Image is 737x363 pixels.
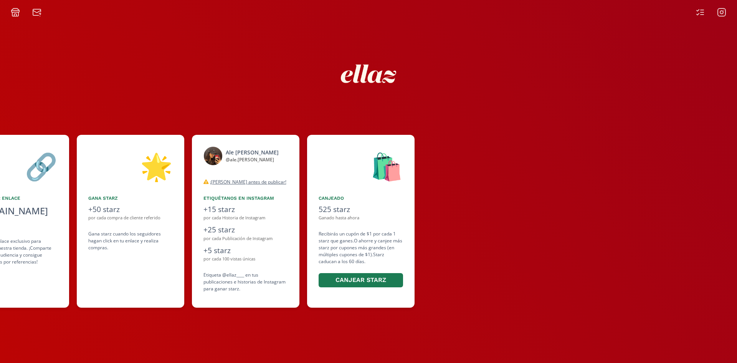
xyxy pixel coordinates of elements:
div: +15 starz [203,204,288,215]
div: 🛍️ [319,146,403,186]
div: Canjeado [319,195,403,202]
div: Gana starz [88,195,173,202]
div: @ ale.[PERSON_NAME] [226,156,279,163]
div: Etiqueta @ellaz____ en tus publicaciones e historias de Instagram para ganar starz. [203,272,288,292]
div: Ganado hasta ahora [319,215,403,221]
div: Etiquétanos en Instagram [203,195,288,202]
div: +50 starz [88,204,173,215]
u: ¡[PERSON_NAME] antes de publicar! [210,179,286,185]
img: nKmKAABZpYV7 [334,39,403,108]
div: Ale [PERSON_NAME] [226,148,279,156]
div: por cada Historia de Instagram [203,215,288,221]
button: Canjear starz [319,273,403,287]
div: por cada compra de cliente referido [88,215,173,221]
div: +25 starz [203,224,288,235]
div: Gana starz cuando los seguidores hagan click en tu enlace y realiza compras . [88,230,173,251]
div: Recibirás un cupón de $1 por cada 1 starz que ganes. O ahorre y canjee más starz por cupones más ... [319,230,403,288]
div: por cada 100 vistas únicas [203,256,288,262]
div: +5 starz [203,245,288,256]
div: 🌟 [88,146,173,186]
div: por cada Publicación de Instagram [203,235,288,242]
img: 465076473_907277064233405_1107634141844150138_n.jpg [203,146,223,166]
div: 525 starz [319,204,403,215]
